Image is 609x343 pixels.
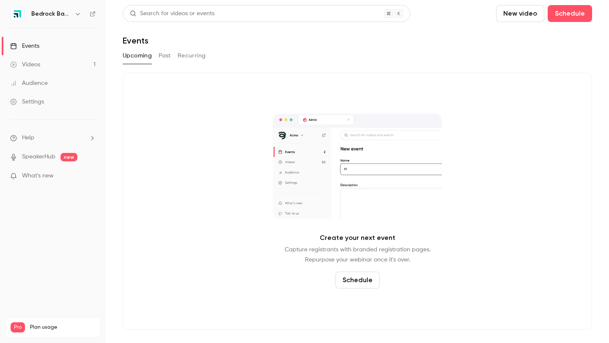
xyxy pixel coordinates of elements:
[10,98,44,106] div: Settings
[159,49,171,63] button: Past
[320,233,395,243] p: Create your next event
[10,79,48,87] div: Audience
[10,60,40,69] div: Videos
[11,7,24,21] img: Bedrock Basics
[10,133,96,142] li: help-dropdown-opener
[30,324,95,331] span: Plan usage
[11,322,25,332] span: Pro
[22,152,55,161] a: SpeakerHub
[31,10,71,18] h6: Bedrock Basics
[123,49,152,63] button: Upcoming
[130,9,214,18] div: Search for videos or events
[22,133,34,142] span: Help
[335,272,380,289] button: Schedule
[178,49,206,63] button: Recurring
[60,153,77,161] span: new
[123,35,148,46] h1: Events
[548,5,592,22] button: Schedule
[10,42,39,50] div: Events
[285,245,431,265] p: Capture registrants with branded registration pages. Repurpose your webinar once it's over.
[85,172,96,180] iframe: Noticeable Trigger
[496,5,544,22] button: New video
[22,171,54,180] span: What's new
